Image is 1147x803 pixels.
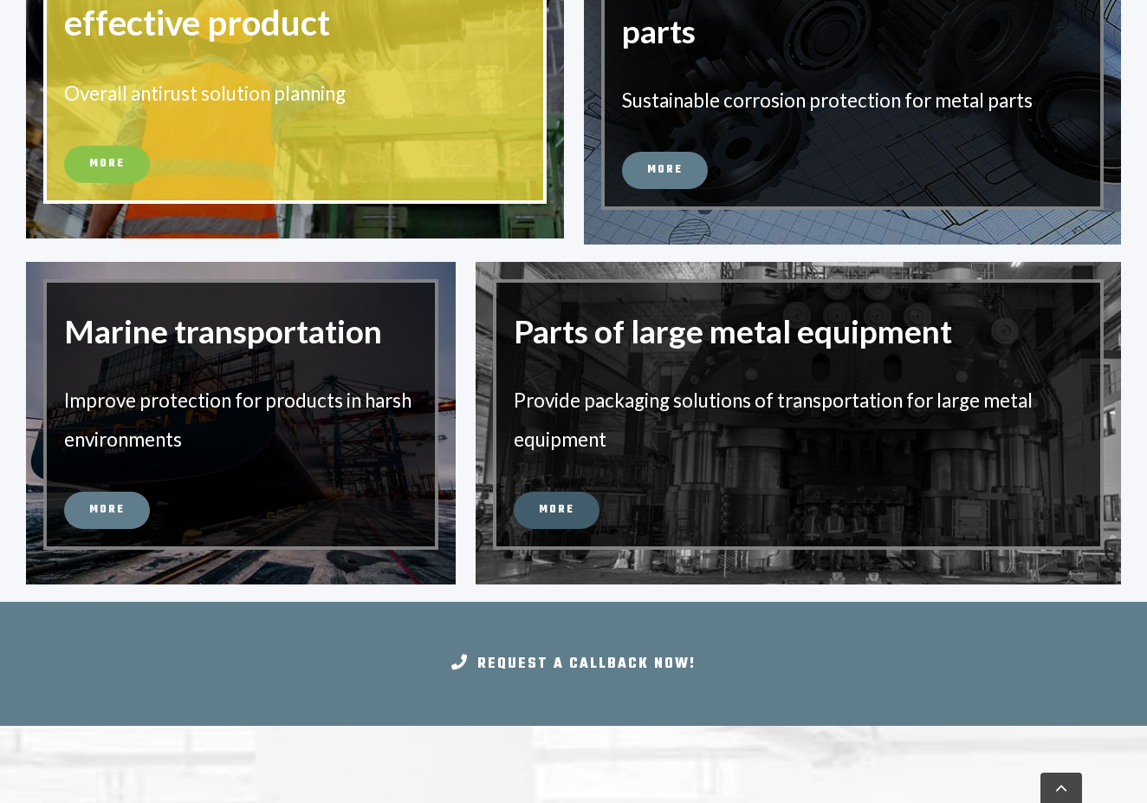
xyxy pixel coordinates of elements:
span: More [89,501,125,519]
span: Provide packaging solutions of transportation for large metal equipment [514,388,1033,451]
span: More [89,155,125,173]
span: Improve protection for products in harsh environments [64,388,411,451]
span: parts [622,12,696,50]
a: More [514,492,599,529]
span: Parts of large metal equipment [514,312,952,350]
span: Overall antirust solution planning [64,82,346,105]
a: More [64,492,150,529]
span: REQUEST A CALLBACK NOW! [477,653,696,676]
span: Sustainable corrosion protection for metal parts [622,88,1033,112]
span: Marine transportation [64,312,382,350]
span: More [647,161,683,179]
span: More [539,501,574,519]
a: More [622,152,708,189]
